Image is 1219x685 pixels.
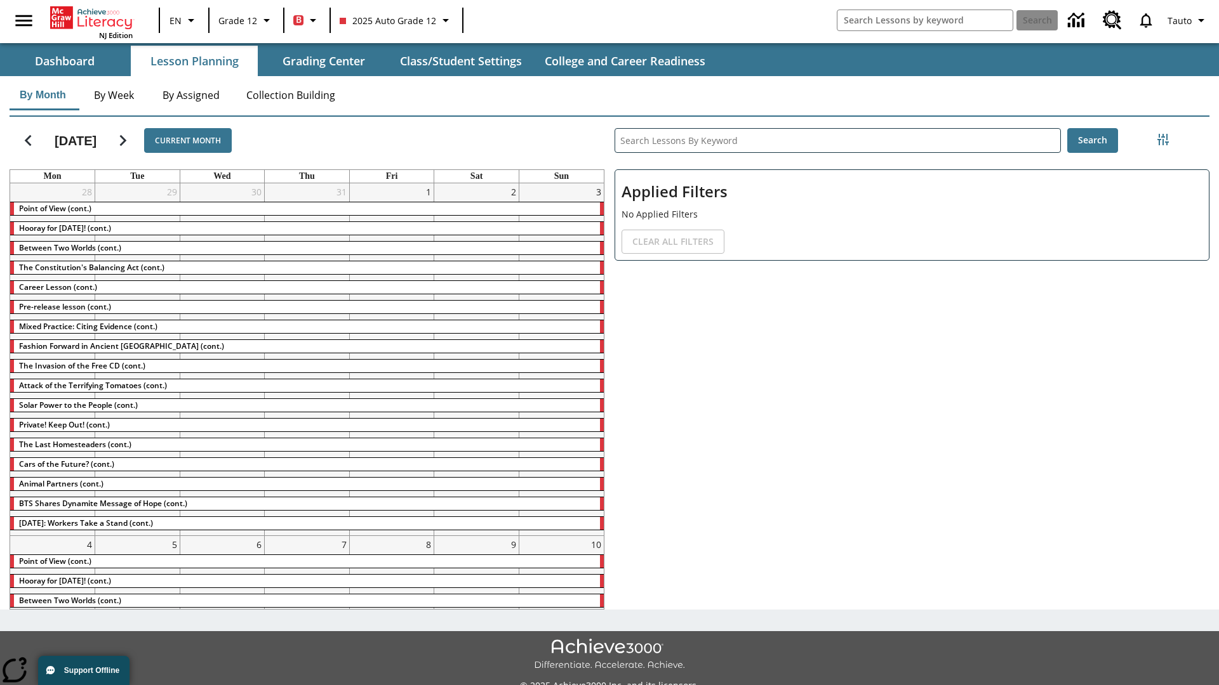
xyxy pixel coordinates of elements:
span: Cars of the Future? (cont.) [19,459,114,469]
span: BTS Shares Dynamite Message of Hope (cont.) [19,498,187,509]
span: Pre-release lesson (cont.) [19,301,111,312]
a: Data Center [1060,3,1095,38]
div: Career Lesson (cont.) [10,281,604,294]
a: July 30, 2025 [249,183,264,200]
div: Hooray for Constitution Day! (cont.) [10,222,604,235]
button: By Month [10,80,76,110]
button: Class/Student Settings [390,46,532,76]
input: Search Lessons By Keyword [615,129,1060,152]
a: Notifications [1129,4,1162,37]
div: Point of View (cont.) [10,555,604,568]
td: July 31, 2025 [265,183,350,536]
a: August 3, 2025 [594,183,604,200]
button: Support Offline [38,656,130,685]
img: Achieve3000 Differentiate Accelerate Achieve [534,639,685,671]
div: The Invasion of the Free CD (cont.) [10,360,604,372]
div: BTS Shares Dynamite Message of Hope (cont.) [10,497,604,510]
div: Search [604,112,1209,610]
button: Next [107,124,139,157]
button: Search [1067,128,1118,153]
button: Collection Building [236,80,345,110]
span: Hooray for Constitution Day! (cont.) [19,575,111,586]
span: Between Two Worlds (cont.) [19,242,121,253]
div: The Constitution's Balancing Act (cont.) [10,261,604,274]
span: EN [170,14,182,27]
a: Home [50,5,133,30]
span: Attack of the Terrifying Tomatoes (cont.) [19,380,167,391]
a: Sunday [552,170,571,183]
button: Grade: Grade 12, Select a grade [213,9,279,32]
button: Profile/Settings [1162,9,1214,32]
button: Grading Center [260,46,387,76]
span: Labor Day: Workers Take a Stand (cont.) [19,518,153,528]
span: B [296,12,302,28]
a: Thursday [296,170,317,183]
a: July 31, 2025 [334,183,349,200]
span: Support Offline [64,666,119,675]
span: NJ Edition [99,30,133,40]
span: Tauto [1168,14,1192,27]
div: Solar Power to the People (cont.) [10,399,604,412]
a: Monday [41,170,64,183]
a: August 4, 2025 [84,536,95,553]
a: August 7, 2025 [339,536,349,553]
h2: Applied Filters [622,176,1202,207]
button: Class: 2025 Auto Grade 12, Select your class [335,9,458,32]
a: Saturday [468,170,485,183]
div: Point of View (cont.) [10,202,604,215]
a: August 9, 2025 [509,536,519,553]
span: Hooray for Constitution Day! (cont.) [19,223,111,233]
a: July 28, 2025 [79,183,95,200]
div: Home [50,4,133,40]
div: Applied Filters [615,169,1209,261]
span: Between Two Worlds (cont.) [19,595,121,606]
span: Private! Keep Out! (cont.) [19,419,110,430]
div: Between Two Worlds (cont.) [10,242,604,254]
div: Between Two Worlds (cont.) [10,594,604,607]
div: The Last Homesteaders (cont.) [10,438,604,451]
a: August 8, 2025 [423,536,434,553]
button: Filters Side menu [1150,127,1176,152]
button: By Week [83,80,146,110]
a: Tuesday [128,170,147,183]
div: Labor Day: Workers Take a Stand (cont.) [10,517,604,530]
span: The Invasion of the Free CD (cont.) [19,360,145,371]
span: Point of View (cont.) [19,556,91,566]
button: Current Month [144,128,232,153]
a: Wednesday [211,170,233,183]
p: No Applied Filters [622,207,1202,221]
td: August 2, 2025 [434,183,519,536]
button: Language: EN, Select a language [164,9,204,32]
span: Career Lesson (cont.) [19,282,97,292]
a: Resource Center, Will open in new tab [1095,3,1129,37]
span: Fashion Forward in Ancient Rome (cont.) [19,341,224,351]
td: July 30, 2025 [180,183,265,536]
button: Lesson Planning [131,46,258,76]
div: Cars of the Future? (cont.) [10,458,604,471]
div: Fashion Forward in Ancient Rome (cont.) [10,340,604,353]
div: Mixed Practice: Citing Evidence (cont.) [10,320,604,333]
a: August 1, 2025 [423,183,434,200]
span: Point of View (cont.) [19,203,91,214]
div: Hooray for Constitution Day! (cont.) [10,575,604,587]
a: August 10, 2025 [589,536,604,553]
span: The Last Homesteaders (cont.) [19,439,131,450]
a: August 2, 2025 [509,183,519,200]
span: Grade 12 [218,14,257,27]
button: College and Career Readiness [535,46,716,76]
td: July 28, 2025 [10,183,95,536]
div: Attack of the Terrifying Tomatoes (cont.) [10,379,604,392]
a: August 6, 2025 [254,536,264,553]
a: August 5, 2025 [170,536,180,553]
button: Open side menu [5,2,43,39]
div: Private! Keep Out! (cont.) [10,419,604,431]
td: August 1, 2025 [349,183,434,536]
button: Previous [12,124,44,157]
h2: [DATE] [55,133,97,148]
td: August 3, 2025 [519,183,604,536]
a: Friday [383,170,401,183]
input: search field [837,10,1013,30]
td: July 29, 2025 [95,183,180,536]
div: Pre-release lesson (cont.) [10,301,604,313]
span: The Constitution's Balancing Act (cont.) [19,262,164,273]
